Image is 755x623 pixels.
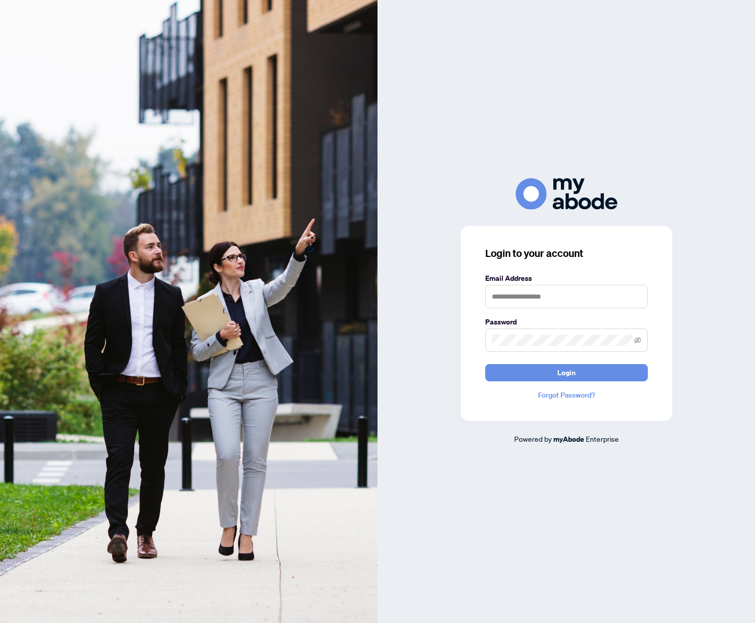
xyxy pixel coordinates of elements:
span: Powered by [514,434,552,443]
h3: Login to your account [485,246,648,260]
span: Login [557,365,576,381]
a: myAbode [553,434,584,445]
img: ma-logo [516,178,617,209]
a: Forgot Password? [485,389,648,401]
label: Password [485,316,648,327]
span: eye-invisible [634,337,641,344]
span: Enterprise [586,434,619,443]
label: Email Address [485,273,648,284]
button: Login [485,364,648,381]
